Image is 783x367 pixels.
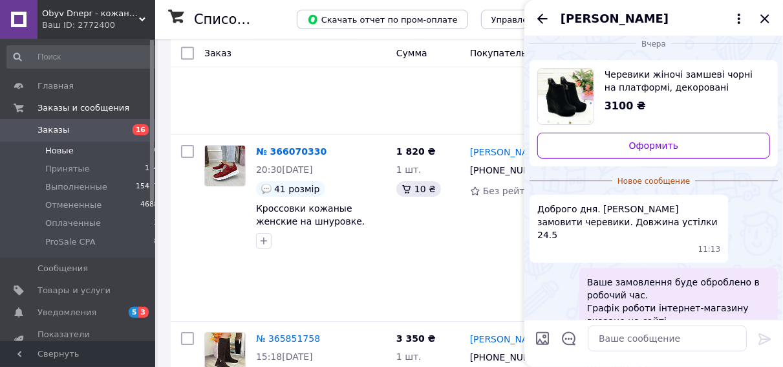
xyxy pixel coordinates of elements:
span: 3 [154,217,158,229]
span: Товары и услуги [38,285,111,296]
span: Покупатель [470,48,527,58]
img: 2791219723_w640_h640_botinki-zhenskie-zamshevye.jpg [538,69,594,124]
span: 16 [133,124,149,135]
span: Отмененные [45,199,102,211]
span: Черевики жіночі замшеві чорні на платформі, декоровані блискавкою [605,68,760,94]
a: Посмотреть товар [537,68,770,125]
div: 11.10.2025 [530,37,778,50]
span: Оплаченные [45,217,101,229]
span: Вчера [636,39,671,50]
a: Оформить [537,133,770,159]
span: 20:30[DATE] [256,164,313,175]
a: [PERSON_NAME] [470,146,545,159]
button: Скачать отчет по пром-оплате [297,10,468,29]
span: 4688 [140,199,158,211]
span: 3100 ₴ [605,100,646,112]
span: Уведомления [38,307,96,318]
a: Фото товару [204,145,246,186]
span: Управление статусами [491,15,593,25]
span: Принятые [45,163,90,175]
button: [PERSON_NAME] [561,10,747,27]
span: 3 [138,307,149,318]
img: :speech_balloon: [261,184,272,194]
span: Доброго дня. [PERSON_NAME] замовити черевики. Довжина устілки 24.5 [537,203,720,241]
span: Сообщения [38,263,88,274]
a: № 366070330 [256,146,327,157]
input: Поиск [6,45,160,69]
span: ProSale CPA [45,236,96,248]
span: 15487 [136,181,158,193]
a: [PERSON_NAME] [470,333,545,346]
span: 114 [145,163,158,175]
span: Ваше замовлення буде оброблено в робочий час. Графік роботи інтернет-магазину вказано на сайті. Ч... [587,276,770,340]
span: 1 шт. [396,351,422,362]
span: 16 [149,145,158,157]
button: Открыть шаблоны ответов [561,330,577,347]
button: Назад [535,11,550,27]
div: 10 ₴ [396,181,441,197]
span: Показатели работы компании [38,329,120,352]
span: Главная [38,80,74,92]
span: 11:13 11.10.2025 [698,244,721,255]
div: Ваш ID: 2772400 [42,19,155,31]
a: Кроссовки кожаные женские на шнуровке. Цвет красный [256,203,365,239]
span: Obyv Dnepr - кожаная обувь г. Днепр [42,8,139,19]
span: 1 шт. [396,164,422,175]
span: Скачать отчет по пром-оплате [307,14,458,25]
button: Закрыть [757,11,773,27]
div: [PHONE_NUMBER] [467,348,548,366]
span: 41 розмiр [274,184,320,194]
span: Новое сообщение [612,176,695,187]
span: [PERSON_NAME] [561,10,669,27]
span: Заказы [38,124,69,136]
span: 3 350 ₴ [396,333,436,344]
span: Без рейтинга [483,186,547,196]
span: 15:18[DATE] [256,351,313,362]
span: Выполненные [45,181,107,193]
div: [PHONE_NUMBER] [467,161,548,179]
span: Заказы и сообщения [38,102,129,114]
span: Заказ [204,48,231,58]
span: 1 820 ₴ [396,146,436,157]
a: № 365851758 [256,333,320,344]
img: Фото товару [205,146,245,186]
span: 8 [154,236,158,248]
span: Сумма [396,48,427,58]
span: 5 [129,307,139,318]
span: Новые [45,145,74,157]
h1: Список заказов [194,12,305,27]
button: Управление статусами [481,10,603,29]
